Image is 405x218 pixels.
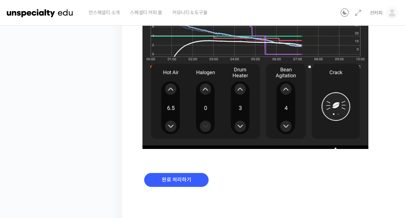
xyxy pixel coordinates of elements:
a: 홈 [2,162,45,179]
input: 완료 처리하기 [144,173,209,187]
span: 홈 [21,172,25,177]
a: 대화 [45,162,88,179]
span: 대화 [62,172,70,178]
a: 설정 [88,162,130,179]
span: 설정 [105,172,113,177]
span: 선커피 [370,10,383,16]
